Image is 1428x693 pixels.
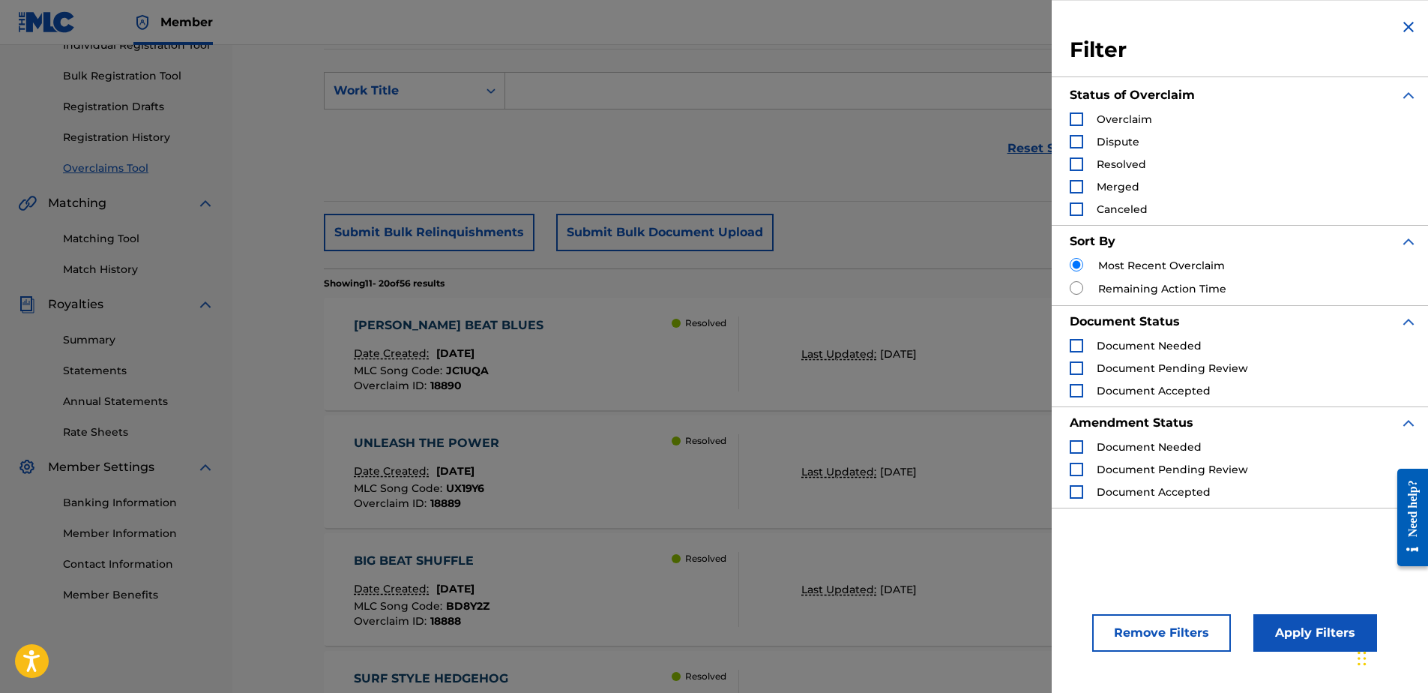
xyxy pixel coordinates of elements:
[1097,202,1148,216] span: Canceled
[1097,339,1202,352] span: Document Needed
[1400,414,1418,432] img: expand
[446,364,489,377] span: JC1UQA
[196,458,214,476] img: expand
[48,194,106,212] span: Matching
[48,295,103,313] span: Royalties
[1098,258,1225,274] label: Most Recent Overclaim
[1097,361,1248,375] span: Document Pending Review
[1098,281,1226,297] label: Remaining Action Time
[63,526,214,541] a: Member Information
[1353,621,1428,693] iframe: Chat Widget
[1097,112,1152,126] span: Overclaim
[430,614,461,628] span: 18888
[354,581,433,597] p: Date Created:
[196,295,214,313] img: expand
[354,599,446,613] span: MLC Song Code :
[160,13,213,31] span: Member
[880,347,917,361] span: [DATE]
[1358,636,1367,681] div: Glisser
[18,11,76,33] img: MLC Logo
[63,130,214,145] a: Registration History
[685,670,726,683] p: Resolved
[48,458,154,476] span: Member Settings
[1400,313,1418,331] img: expand
[430,379,462,392] span: 18890
[1097,157,1146,171] span: Resolved
[556,214,774,251] button: Submit Bulk Document Upload
[63,394,214,409] a: Annual Statements
[63,363,214,379] a: Statements
[880,583,917,596] span: [DATE]
[1000,132,1097,165] a: Reset Search
[1097,440,1202,454] span: Document Needed
[63,587,214,603] a: Member Benefits
[1070,314,1180,328] strong: Document Status
[685,552,726,565] p: Resolved
[1070,88,1195,102] strong: Status of Overclaim
[133,13,151,31] img: Top Rightsholder
[354,670,516,688] div: SURF STYLE HEDGEHOG
[801,582,880,598] p: Last Updated:
[18,295,36,313] img: Royalties
[354,463,433,479] p: Date Created:
[446,599,489,613] span: BD8Y2Z
[880,465,917,478] span: [DATE]
[63,424,214,440] a: Rate Sheets
[354,481,446,495] span: MLC Song Code :
[1070,37,1418,64] h3: Filter
[63,262,214,277] a: Match History
[685,316,726,330] p: Resolved
[324,277,445,290] p: Showing 11 - 20 of 56 results
[1400,18,1418,36] img: close
[354,434,507,452] div: UNLEASH THE POWER
[801,346,880,362] p: Last Updated:
[1097,485,1211,499] span: Document Accepted
[1386,457,1428,578] iframe: Resource Center
[354,379,430,392] span: Overclaim ID :
[354,316,551,334] div: [PERSON_NAME] BEAT BLUES
[63,99,214,115] a: Registration Drafts
[354,552,489,570] div: BIG BEAT SHUFFLE
[430,496,461,510] span: 18889
[1400,232,1418,250] img: expand
[63,160,214,176] a: Overclaims Tool
[1070,234,1115,248] strong: Sort By
[1097,180,1139,193] span: Merged
[446,481,484,495] span: UX19Y6
[18,194,37,212] img: Matching
[324,533,1337,646] a: BIG BEAT SHUFFLEDate Created:[DATE]MLC Song Code:BD8Y2ZOverclaim ID:18888 ResolvedLast Updated:[D...
[354,364,446,377] span: MLC Song Code :
[324,214,534,251] button: Submit Bulk Relinquishments
[1097,135,1139,148] span: Dispute
[1092,614,1231,652] button: Remove Filters
[63,556,214,572] a: Contact Information
[354,496,430,510] span: Overclaim ID :
[436,582,475,595] span: [DATE]
[63,68,214,84] a: Bulk Registration Tool
[801,464,880,480] p: Last Updated:
[18,458,36,476] img: Member Settings
[1253,614,1377,652] button: Apply Filters
[1070,415,1193,430] strong: Amendment Status
[63,37,214,53] a: Individual Registration Tool
[324,415,1337,528] a: UNLEASH THE POWERDate Created:[DATE]MLC Song Code:UX19Y6Overclaim ID:18889 ResolvedLast Updated:[...
[436,346,475,360] span: [DATE]
[354,614,430,628] span: Overclaim ID :
[354,346,433,361] p: Date Created:
[63,495,214,511] a: Banking Information
[1097,463,1248,476] span: Document Pending Review
[63,332,214,348] a: Summary
[1353,621,1428,693] div: Widget de chat
[334,82,469,100] div: Work Title
[324,72,1337,178] form: Search Form
[324,298,1337,410] a: [PERSON_NAME] BEAT BLUESDate Created:[DATE]MLC Song Code:JC1UQAOverclaim ID:18890 ResolvedLast Up...
[1400,86,1418,104] img: expand
[63,231,214,247] a: Matching Tool
[1097,384,1211,397] span: Document Accepted
[436,464,475,478] span: [DATE]
[196,194,214,212] img: expand
[685,434,726,448] p: Resolved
